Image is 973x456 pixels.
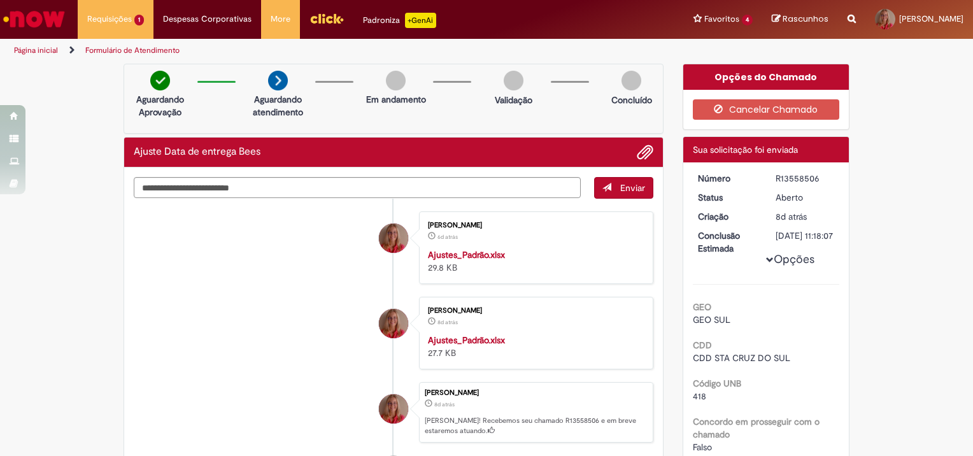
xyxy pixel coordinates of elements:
[693,144,798,155] span: Sua solicitação foi enviada
[379,309,408,338] div: Nadine Klein
[134,146,260,158] h2: Ajuste Data de entrega Bees Histórico de tíquete
[495,94,532,106] p: Validação
[688,229,767,255] dt: Conclusão Estimada
[437,233,458,241] time: 24/09/2025 14:21:45
[693,416,820,440] b: Concordo em prosseguir com o chamado
[776,229,835,242] div: [DATE] 11:18:07
[428,222,640,229] div: [PERSON_NAME]
[621,71,641,90] img: img-circle-grey.png
[129,93,191,118] p: Aguardando Aprovação
[428,249,505,260] a: Ajustes_Padrão.xlsx
[772,13,828,25] a: Rascunhos
[309,9,344,28] img: click_logo_yellow_360x200.png
[428,334,505,346] a: Ajustes_Padrão.xlsx
[247,93,309,118] p: Aguardando atendimento
[1,6,67,32] img: ServiceNow
[693,352,790,364] span: CDD STA CRUZ DO SUL
[437,318,458,326] time: 23/09/2025 11:17:45
[134,382,653,443] li: Nadine Klein
[776,210,835,223] div: 23/09/2025 11:18:04
[14,45,58,55] a: Página inicial
[504,71,523,90] img: img-circle-grey.png
[428,307,640,315] div: [PERSON_NAME]
[425,416,646,436] p: [PERSON_NAME]! Recebemos seu chamado R13558506 e em breve estaremos atuando.
[437,233,458,241] span: 6d atrás
[693,441,712,453] span: Falso
[386,71,406,90] img: img-circle-grey.png
[379,224,408,253] div: Nadine Klein
[776,211,807,222] span: 8d atrás
[899,13,963,24] span: [PERSON_NAME]
[363,13,436,28] div: Padroniza
[693,339,712,351] b: CDD
[776,191,835,204] div: Aberto
[434,401,455,408] time: 23/09/2025 11:18:04
[783,13,828,25] span: Rascunhos
[693,314,730,325] span: GEO SUL
[688,191,767,204] dt: Status
[163,13,252,25] span: Despesas Corporativas
[704,13,739,25] span: Favoritos
[366,93,426,106] p: Em andamento
[693,99,840,120] button: Cancelar Chamado
[688,210,767,223] dt: Criação
[428,334,640,359] div: 27.7 KB
[693,390,706,402] span: 418
[434,401,455,408] span: 8d atrás
[150,71,170,90] img: check-circle-green.png
[379,394,408,424] div: Nadine Klein
[85,45,180,55] a: Formulário de Atendimento
[428,248,640,274] div: 29.8 KB
[425,389,646,397] div: [PERSON_NAME]
[10,39,639,62] ul: Trilhas de página
[87,13,132,25] span: Requisições
[437,318,458,326] span: 8d atrás
[742,15,753,25] span: 4
[683,64,849,90] div: Opções do Chamado
[405,13,436,28] p: +GenAi
[134,177,581,199] textarea: Digite sua mensagem aqui...
[776,172,835,185] div: R13558506
[271,13,290,25] span: More
[134,15,144,25] span: 1
[620,182,645,194] span: Enviar
[594,177,653,199] button: Enviar
[693,378,741,389] b: Código UNB
[268,71,288,90] img: arrow-next.png
[688,172,767,185] dt: Número
[693,301,711,313] b: GEO
[611,94,652,106] p: Concluído
[637,144,653,160] button: Adicionar anexos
